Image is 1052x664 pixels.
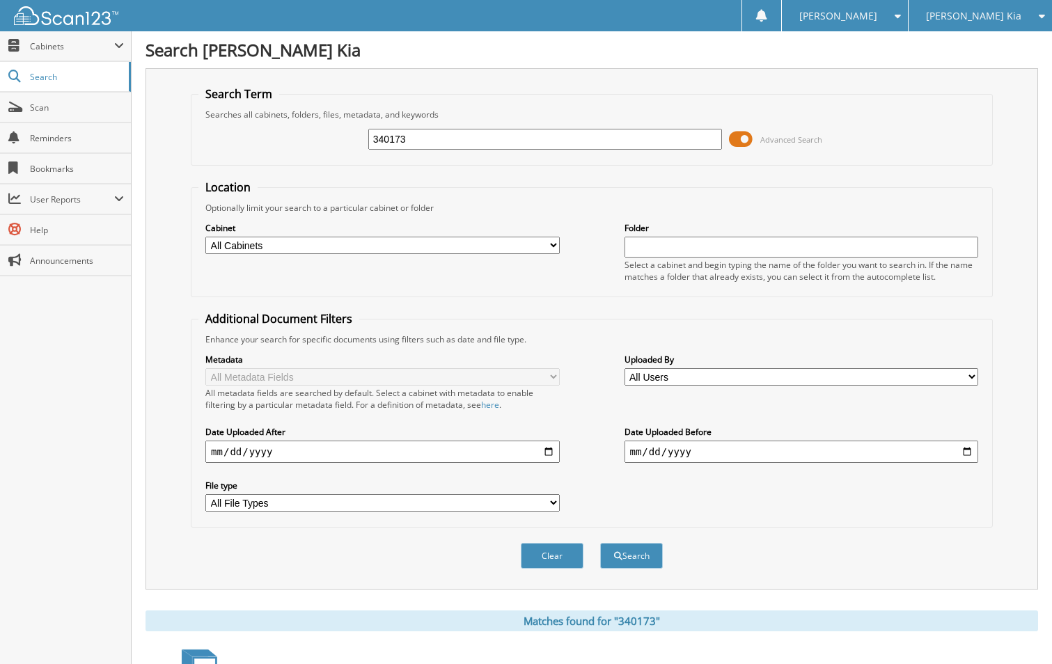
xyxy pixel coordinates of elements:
[146,38,1038,61] h1: Search [PERSON_NAME] Kia
[926,12,1021,20] span: [PERSON_NAME] Kia
[205,480,559,491] label: File type
[198,180,258,195] legend: Location
[600,543,663,569] button: Search
[198,202,985,214] div: Optionally limit your search to a particular cabinet or folder
[198,333,985,345] div: Enhance your search for specific documents using filters such as date and file type.
[198,311,359,326] legend: Additional Document Filters
[198,86,279,102] legend: Search Term
[30,193,114,205] span: User Reports
[30,163,124,175] span: Bookmarks
[625,426,978,438] label: Date Uploaded Before
[982,597,1052,664] iframe: Chat Widget
[625,222,978,234] label: Folder
[521,543,583,569] button: Clear
[30,255,124,267] span: Announcements
[30,40,114,52] span: Cabinets
[146,610,1038,631] div: Matches found for "340173"
[205,426,559,438] label: Date Uploaded After
[205,222,559,234] label: Cabinet
[205,441,559,463] input: start
[198,109,985,120] div: Searches all cabinets, folders, files, metadata, and keywords
[481,399,499,411] a: here
[625,259,978,283] div: Select a cabinet and begin typing the name of the folder you want to search in. If the name match...
[30,102,124,113] span: Scan
[799,12,877,20] span: [PERSON_NAME]
[205,387,559,411] div: All metadata fields are searched by default. Select a cabinet with metadata to enable filtering b...
[760,134,822,145] span: Advanced Search
[30,224,124,236] span: Help
[625,441,978,463] input: end
[14,6,118,25] img: scan123-logo-white.svg
[625,354,978,365] label: Uploaded By
[30,71,122,83] span: Search
[30,132,124,144] span: Reminders
[205,354,559,365] label: Metadata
